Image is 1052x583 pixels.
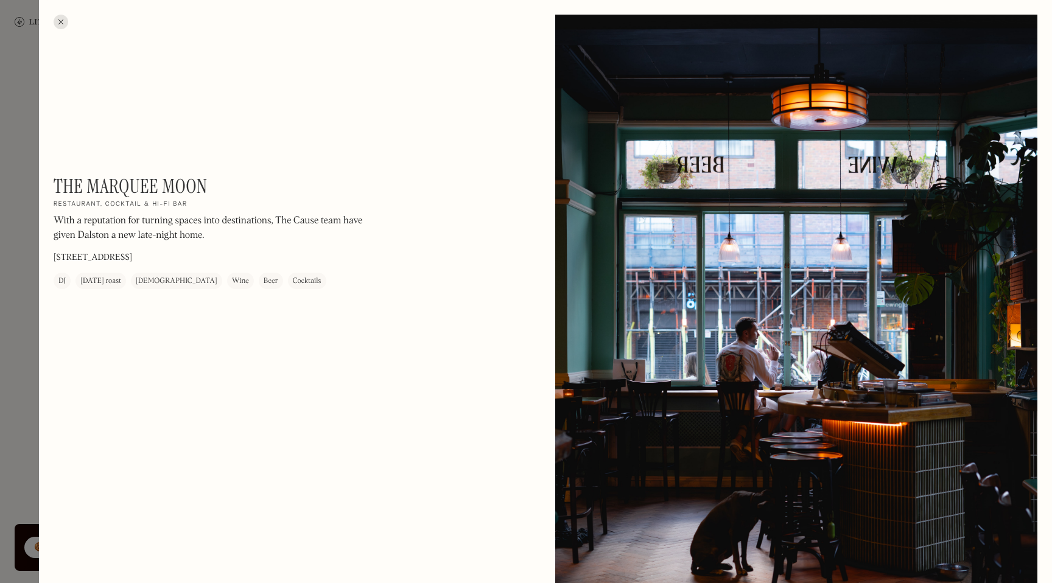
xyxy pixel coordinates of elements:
[54,214,382,243] p: With a reputation for turning spaces into destinations, The Cause team have given Dalston a new l...
[264,276,278,288] div: Beer
[54,201,188,209] h2: Restaurant, cocktail & hi-fi bar
[136,276,217,288] div: [DEMOGRAPHIC_DATA]
[232,276,249,288] div: Wine
[58,276,66,288] div: DJ
[54,175,207,198] h1: The Marquee Moon
[80,276,121,288] div: [DATE] roast
[293,276,321,288] div: Cocktails
[54,252,132,265] p: [STREET_ADDRESS]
